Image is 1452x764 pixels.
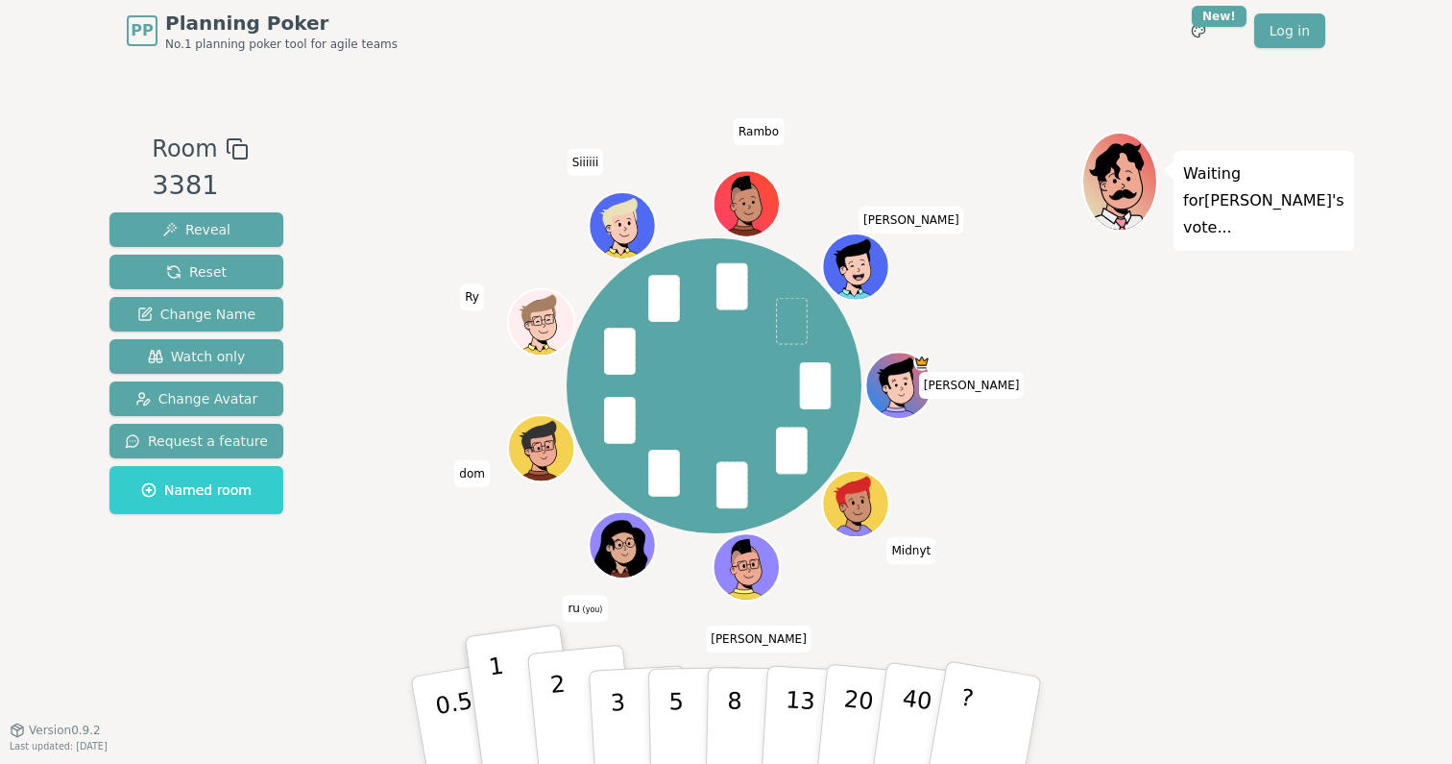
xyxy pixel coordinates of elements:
span: Click to change your name [563,596,607,623]
span: Request a feature [125,431,268,451]
span: Click to change your name [568,149,604,176]
button: Reveal [109,212,283,247]
span: PP [131,19,153,42]
span: Watch only [148,347,246,366]
button: Named room [109,466,283,514]
span: Reveal [162,220,230,239]
span: Click to change your name [919,372,1025,399]
button: Reset [109,255,283,289]
span: Click to change your name [859,207,964,234]
span: Matthew J is the host [913,355,930,371]
button: Version0.9.2 [10,723,101,738]
button: Watch only [109,339,283,374]
span: No.1 planning poker tool for agile teams [165,37,398,52]
button: Request a feature [109,424,283,458]
span: Click to change your name [886,538,935,565]
span: Planning Poker [165,10,398,37]
span: (you) [580,606,603,615]
span: Change Avatar [135,389,258,408]
span: Last updated: [DATE] [10,741,108,752]
span: Reset [166,262,227,282]
p: Waiting for [PERSON_NAME] 's vote... [1183,160,1344,241]
a: Log in [1254,13,1325,48]
span: Click to change your name [706,626,811,653]
p: 1 [487,653,516,757]
span: Click to change your name [734,118,784,145]
span: Named room [141,481,252,500]
button: Click to change your avatar [591,514,653,577]
span: Click to change your name [460,284,484,311]
div: New! [1192,6,1246,27]
a: PPPlanning PokerNo.1 planning poker tool for agile teams [127,10,398,52]
div: 3381 [152,166,248,206]
button: Change Avatar [109,382,283,416]
span: Version 0.9.2 [29,723,101,738]
span: Click to change your name [454,460,490,487]
span: Change Name [137,305,255,324]
button: New! [1181,13,1216,48]
span: Room [152,132,217,166]
button: Change Name [109,297,283,332]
